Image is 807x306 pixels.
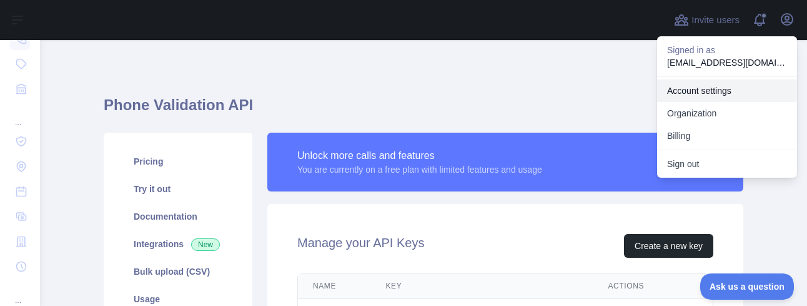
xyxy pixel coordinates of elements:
[691,13,740,28] span: Invite users
[371,273,593,299] th: Key
[657,153,797,175] button: Sign out
[10,280,30,305] div: ...
[657,125,797,147] button: Billing
[593,273,713,299] th: Actions
[191,238,220,251] span: New
[624,234,713,258] button: Create a new key
[119,258,237,285] a: Bulk upload (CSV)
[700,273,795,300] iframe: Toggle Customer Support
[10,103,30,128] div: ...
[297,234,424,258] h2: Manage your API Keys
[667,56,787,69] p: [EMAIL_ADDRESS][DOMAIN_NAME]
[671,10,742,30] button: Invite users
[297,163,542,176] div: You are currently on a free plan with limited features and usage
[119,230,237,258] a: Integrations New
[657,79,797,102] a: Account settings
[119,175,237,203] a: Try it out
[119,203,237,230] a: Documentation
[119,148,237,175] a: Pricing
[667,44,787,56] p: Signed in as
[104,95,743,125] h1: Phone Validation API
[657,102,797,125] a: Organization
[298,273,371,299] th: Name
[297,148,542,163] div: Unlock more calls and features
